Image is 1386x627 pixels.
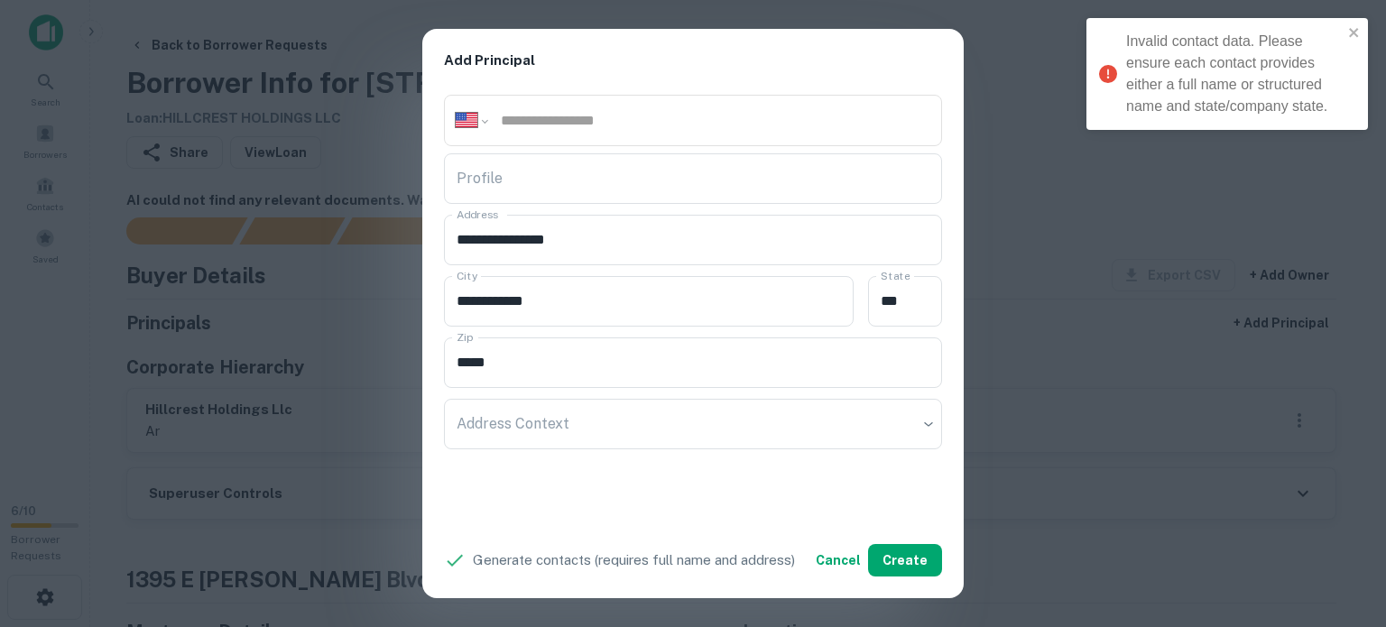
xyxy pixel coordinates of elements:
[881,268,910,283] label: State
[808,544,868,576] button: Cancel
[1126,31,1343,117] div: Invalid contact data. Please ensure each contact provides either a full name or structured name a...
[457,207,498,222] label: Address
[457,329,473,345] label: Zip
[422,29,964,93] h2: Add Principal
[1296,483,1386,569] iframe: Chat Widget
[1348,25,1361,42] button: close
[457,268,477,283] label: City
[473,549,795,571] p: Generate contacts (requires full name and address)
[444,399,942,449] div: ​
[868,544,942,576] button: Create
